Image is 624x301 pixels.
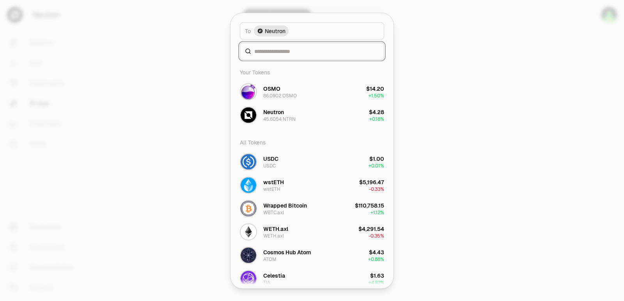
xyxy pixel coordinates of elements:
[235,197,389,220] button: WBTC.axl LogoWrapped BitcoinWBTC.axl$110,758.15+1.12%
[369,279,384,285] span: + 4.92%
[235,220,389,243] button: WETH.axl LogoWETH.axlWETH.axl$4,291.54-0.35%
[263,178,284,186] div: wstETH
[370,209,384,215] span: + 1.12%
[245,27,251,35] span: To
[263,271,285,279] div: Celestia
[368,256,384,262] span: + 0.88%
[263,162,276,169] div: USDC
[263,256,277,262] div: ATOM
[263,201,307,209] div: Wrapped Bitcoin
[263,209,284,215] div: WBTC.axl
[235,80,389,103] button: OSMO LogoOSMO86.0902 OSMO$14.20+1.50%
[359,178,384,186] div: $5,196.47
[241,107,256,123] img: NTRN Logo
[241,224,256,239] img: WETH.axl Logo
[235,173,389,197] button: wstETH LogowstETHwstETH$5,196.47-0.33%
[355,201,384,209] div: $110,758.15
[241,247,256,263] img: ATOM Logo
[263,232,284,239] div: WETH.axl
[241,154,256,169] img: USDC Logo
[366,84,384,92] div: $14.20
[369,92,384,99] span: + 1.50%
[369,186,384,192] span: -0.33%
[358,225,384,232] div: $4,291.54
[263,225,288,232] div: WETH.axl
[263,186,280,192] div: wstETH
[263,116,296,122] div: 45.6054 NTRN
[235,243,389,267] button: ATOM LogoCosmos Hub AtomATOM$4.43+0.88%
[369,162,384,169] span: + 0.01%
[369,248,384,256] div: $4.43
[370,271,384,279] div: $1.63
[235,267,389,290] button: TIA LogoCelestiaTIA$1.63+4.92%
[241,201,256,216] img: WBTC.axl Logo
[369,232,384,239] span: -0.35%
[263,108,284,116] div: Neutron
[369,108,384,116] div: $4.28
[235,103,389,127] button: NTRN LogoNeutron45.6054 NTRN$4.28+0.18%
[263,155,278,162] div: USDC
[258,28,262,33] img: Neutron Logo
[241,177,256,193] img: wstETH Logo
[263,248,311,256] div: Cosmos Hub Atom
[263,279,270,285] div: TIA
[369,155,384,162] div: $1.00
[240,22,384,39] button: ToNeutron LogoNeutron
[235,64,389,80] div: Your Tokens
[369,116,384,122] span: + 0.18%
[263,84,280,92] div: OSMO
[235,134,389,150] div: All Tokens
[235,150,389,173] button: USDC LogoUSDCUSDC$1.00+0.01%
[265,27,285,35] span: Neutron
[241,84,256,99] img: OSMO Logo
[263,92,297,99] div: 86.0902 OSMO
[241,271,256,286] img: TIA Logo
